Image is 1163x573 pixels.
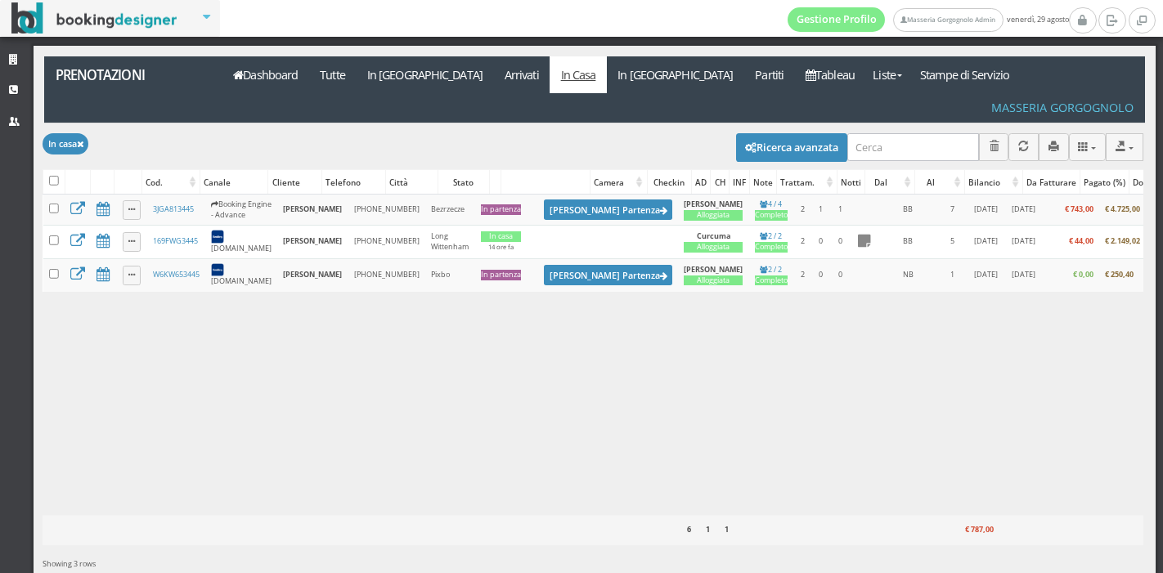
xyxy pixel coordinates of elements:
div: In partenza [481,270,521,280]
a: Dashboard [222,56,309,93]
img: 7STAjs-WNfZHmYllyLag4gdhmHm8JrbmzVrznejwAeLEbpu0yDt-GlJaDipzXAZBN18=w300 [211,230,224,243]
a: In [GEOGRAPHIC_DATA] [356,56,493,93]
a: 3JGA813445 [153,204,194,214]
td: 7 [938,195,966,225]
a: Liste [865,56,909,93]
a: Tutte [309,56,357,93]
div: Alloggiata [684,275,743,286]
button: Ricerca avanzata [736,133,847,161]
div: Completo [755,242,788,253]
a: Arrivati [493,56,550,93]
td: NB [878,258,938,291]
td: [DATE] [966,225,1005,258]
td: [DATE] [966,195,1005,225]
td: [DATE] [1005,195,1040,225]
div: Trattam. [777,171,837,194]
td: BB [878,195,938,225]
b: [PERSON_NAME] [283,269,342,280]
b: € 44,00 [1069,235,1093,246]
div: Alloggiata [684,242,743,253]
b: 1 [706,524,710,535]
div: AD [692,171,710,194]
div: Alloggiata [684,210,743,221]
div: Notti [837,171,864,194]
b: [PERSON_NAME] [283,235,342,246]
a: In Casa [550,56,607,93]
a: Masseria Gorgognolo Admin [893,8,1003,32]
td: [DATE] [966,258,1005,291]
div: Completo [755,275,788,286]
div: Pagato (%) [1080,171,1129,194]
div: In partenza [481,204,521,215]
div: € 787,00 [940,520,997,541]
td: 0 [812,225,830,258]
b: Curcuma [697,231,730,241]
td: [PHONE_NUMBER] [348,225,425,258]
b: 6 [687,524,691,535]
div: Città [386,171,438,194]
b: € 743,00 [1065,204,1093,214]
td: Bezrzecze [425,195,474,225]
div: Camera [590,171,646,194]
td: 2 [793,258,812,291]
div: Telefono [322,171,385,194]
div: Canale [200,171,267,194]
a: 169FWG3445 [153,235,198,246]
div: Stato [438,171,490,194]
td: 0 [830,225,851,258]
a: In [GEOGRAPHIC_DATA] [607,56,744,93]
td: 0 [830,258,851,291]
td: 1 [830,195,851,225]
b: [PERSON_NAME] [684,264,743,275]
div: Completo [755,210,788,221]
button: Export [1106,133,1143,160]
td: [PHONE_NUMBER] [348,258,425,291]
td: Booking Engine - Advance [205,195,277,225]
a: Stampe di Servizio [909,56,1021,93]
a: Gestione Profilo [788,7,886,32]
img: BookingDesigner.com [11,2,177,34]
td: [DATE] [1005,225,1040,258]
div: Cod. [142,171,200,194]
a: 2 / 2Completo [755,264,788,286]
button: In casa [43,133,88,154]
b: [PERSON_NAME] [684,199,743,209]
b: € 250,40 [1105,269,1134,280]
td: [DATE] [1005,258,1040,291]
div: Note [750,171,776,194]
a: Partiti [744,56,795,93]
span: Showing 3 rows [43,558,96,569]
div: INF [730,171,749,194]
div: Dal [865,171,914,194]
b: € 0,00 [1073,269,1093,280]
a: Prenotazioni [44,56,213,93]
b: 1 [725,524,729,535]
div: In casa [481,231,521,242]
span: venerdì, 29 agosto [788,7,1069,32]
div: Bilancio [965,171,1022,194]
td: BB [878,225,938,258]
b: € 2.149,02 [1105,235,1140,246]
div: Da Fatturare [1023,171,1080,194]
button: Aggiorna [1008,133,1039,160]
td: Long Wittenham [425,225,474,258]
input: Cerca [847,133,979,160]
div: Al [915,171,963,194]
td: Pixbo [425,258,474,291]
td: 1 [938,258,966,291]
td: [DOMAIN_NAME] [205,225,277,258]
td: [DOMAIN_NAME] [205,258,277,291]
a: Tableau [795,56,866,93]
td: 1 [812,195,830,225]
td: [PHONE_NUMBER] [348,195,425,225]
a: 4 / 4Completo [755,199,788,221]
small: 14 ore fa [488,243,514,251]
button: [PERSON_NAME] Partenza [544,199,672,220]
b: € 4.725,00 [1105,204,1140,214]
td: 0 [812,258,830,291]
a: W6KW653445 [153,269,200,280]
div: CH [711,171,729,194]
td: 2 [793,195,812,225]
a: 2 / 2Completo [755,231,788,253]
b: [PERSON_NAME] [283,204,342,214]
